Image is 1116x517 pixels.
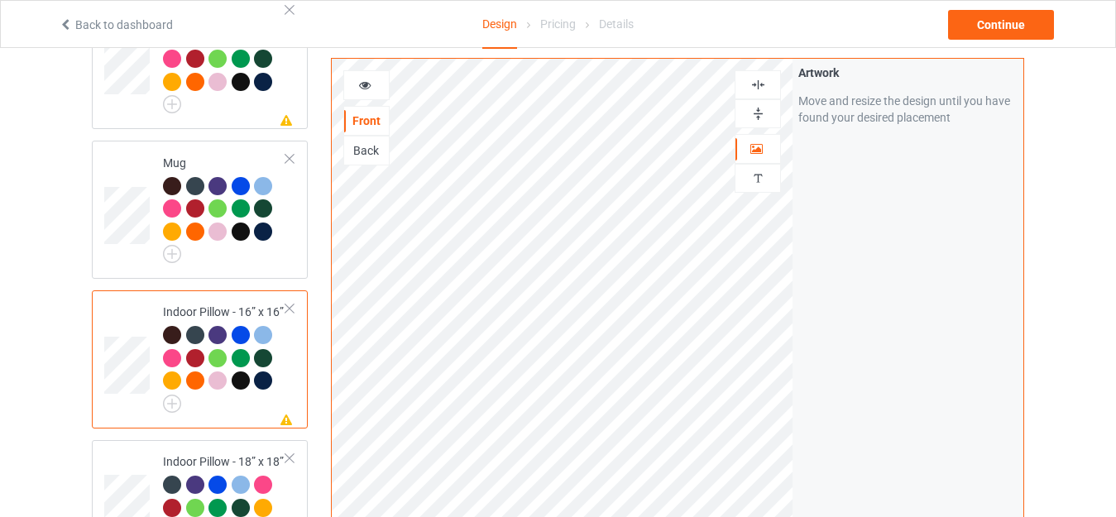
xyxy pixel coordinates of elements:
div: Indoor Pillow - 16” x 16” [163,304,286,407]
div: All-over Tote [163,5,286,108]
div: Front [344,112,389,129]
img: svg+xml;base64,PD94bWwgdmVyc2lvbj0iMS4wIiBlbmNvZGluZz0iVVRGLTgiPz4KPHN2ZyB3aWR0aD0iMjJweCIgaGVpZ2... [163,95,181,113]
div: Design [482,1,517,49]
div: Mug [92,141,308,279]
img: svg%3E%0A [750,77,766,93]
div: Indoor Pillow - 16” x 16” [92,290,308,428]
img: svg%3E%0A [750,170,766,186]
div: Pricing [540,1,576,47]
img: svg%3E%0A [750,106,766,122]
div: Details [599,1,634,47]
div: Artwork [798,65,1018,81]
div: Continue [948,10,1054,40]
a: Back to dashboard [59,18,173,31]
div: Back [344,142,389,159]
img: svg+xml;base64,PD94bWwgdmVyc2lvbj0iMS4wIiBlbmNvZGluZz0iVVRGLTgiPz4KPHN2ZyB3aWR0aD0iMjJweCIgaGVpZ2... [163,245,181,263]
img: svg+xml;base64,PD94bWwgdmVyc2lvbj0iMS4wIiBlbmNvZGluZz0iVVRGLTgiPz4KPHN2ZyB3aWR0aD0iMjJweCIgaGVpZ2... [163,395,181,413]
div: Move and resize the design until you have found your desired placement [798,93,1018,126]
div: Mug [163,155,286,258]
